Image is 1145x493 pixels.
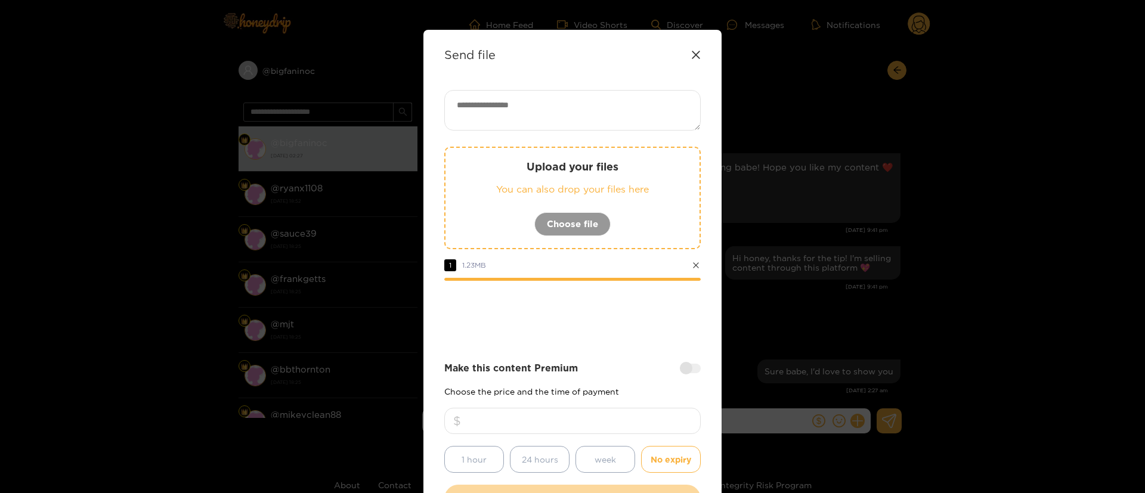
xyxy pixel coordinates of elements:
[444,48,496,61] strong: Send file
[575,446,635,473] button: week
[469,182,676,196] p: You can also drop your files here
[444,259,456,271] span: 1
[522,452,558,466] span: 24 hours
[510,446,570,473] button: 24 hours
[469,160,676,173] p: Upload your files
[462,452,487,466] span: 1 hour
[444,361,578,375] strong: Make this content Premium
[641,446,701,473] button: No expiry
[651,452,691,466] span: No expiry
[444,446,504,473] button: 1 hour
[534,212,611,236] button: Choose file
[444,387,701,396] p: Choose the price and the time of payment
[462,261,486,269] span: 1.23 MB
[595,452,616,466] span: week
